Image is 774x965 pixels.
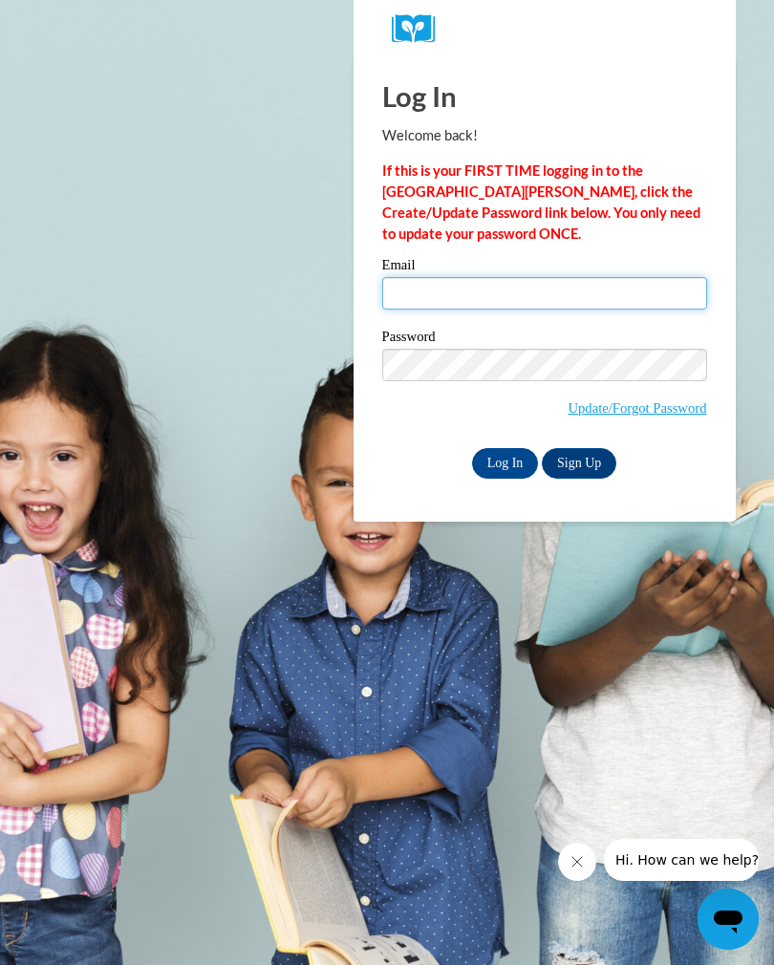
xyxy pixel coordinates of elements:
[558,843,596,881] iframe: Close message
[392,14,698,44] a: COX Campus
[382,76,707,116] h1: Log In
[604,839,759,881] iframe: Message from company
[568,400,706,416] a: Update/Forgot Password
[392,14,449,44] img: Logo brand
[382,125,707,146] p: Welcome back!
[382,162,700,242] strong: If this is your FIRST TIME logging in to the [GEOGRAPHIC_DATA][PERSON_NAME], click the Create/Upd...
[472,448,539,479] input: Log In
[698,889,759,950] iframe: Button to launch messaging window
[382,330,707,349] label: Password
[542,448,616,479] a: Sign Up
[382,258,707,277] label: Email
